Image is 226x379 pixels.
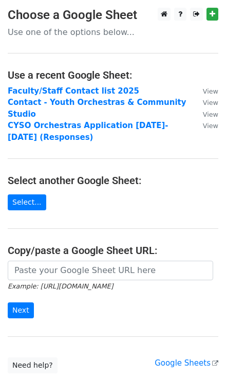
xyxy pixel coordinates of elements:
h3: Choose a Google Sheet [8,8,218,23]
a: Contact - Youth Orchestras & Community [8,98,186,107]
h4: Use a recent Google Sheet: [8,69,218,81]
a: Studio [8,110,36,119]
p: Use one of the options below... [8,27,218,38]
h4: Copy/paste a Google Sheet URL: [8,244,218,257]
a: View [193,121,218,130]
small: Example: [URL][DOMAIN_NAME] [8,282,113,290]
small: View [203,122,218,130]
input: Paste your Google Sheet URL here [8,261,213,280]
a: Need help? [8,357,58,373]
input: Next [8,302,34,318]
a: View [193,98,218,107]
a: Select... [8,194,46,210]
h4: Select another Google Sheet: [8,174,218,187]
small: View [203,87,218,95]
a: View [193,86,218,96]
a: View [193,110,218,119]
a: Faculty/Staff Contact list 2025 [8,86,139,96]
small: View [203,111,218,118]
a: Google Sheets [155,358,218,368]
a: CYSO Orchestras Application [DATE]-[DATE] (Responses) [8,121,168,142]
small: View [203,99,218,106]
